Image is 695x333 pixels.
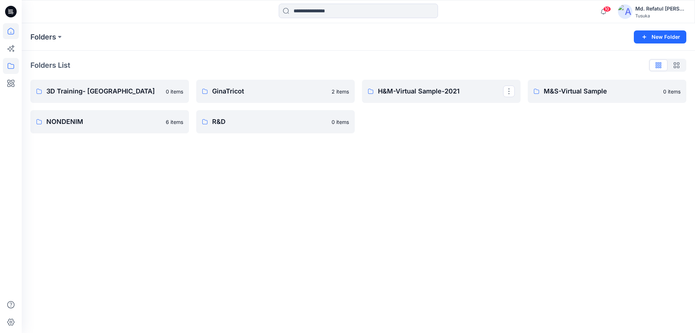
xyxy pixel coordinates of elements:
[166,118,183,126] p: 6 items
[30,60,70,71] p: Folders List
[332,118,349,126] p: 0 items
[46,117,161,127] p: NONDENIM
[618,4,632,19] img: avatar
[30,110,189,133] a: NONDENIM6 items
[663,88,681,95] p: 0 items
[212,117,327,127] p: R&D
[30,80,189,103] a: 3D Training- [GEOGRAPHIC_DATA]0 items
[635,13,686,18] div: Tusuka
[544,86,659,96] p: M&S-Virtual Sample
[603,6,611,12] span: 10
[196,80,355,103] a: GinaTricot2 items
[212,86,327,96] p: GinaTricot
[166,88,183,95] p: 0 items
[634,30,686,43] button: New Folder
[196,110,355,133] a: R&D0 items
[528,80,686,103] a: M&S-Virtual Sample0 items
[635,4,686,13] div: Md. Refatul [PERSON_NAME]
[46,86,161,96] p: 3D Training- [GEOGRAPHIC_DATA]
[332,88,349,95] p: 2 items
[362,80,521,103] a: H&M-Virtual Sample-2021
[30,32,56,42] a: Folders
[378,86,503,96] p: H&M-Virtual Sample-2021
